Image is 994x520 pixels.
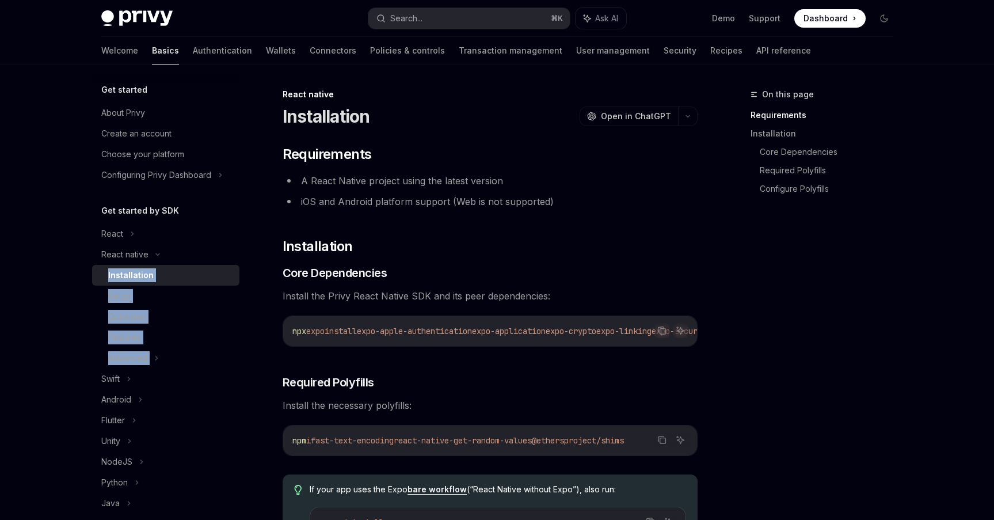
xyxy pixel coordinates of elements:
span: Ask AI [595,13,618,24]
span: npx [292,326,306,336]
span: expo-application [472,326,546,336]
a: Security [664,37,696,64]
button: Toggle dark mode [875,9,893,28]
span: Install the necessary polyfills: [283,397,698,413]
svg: Tip [294,485,302,495]
span: install [325,326,357,336]
a: Installation [751,124,902,143]
button: Open in ChatGPT [580,107,678,126]
a: Support [749,13,780,24]
a: Requirements [751,106,902,124]
div: Create an account [101,127,172,141]
span: expo-secure-store [652,326,730,336]
div: React native [101,248,148,261]
button: Ask AI [673,323,688,338]
div: Choose your platform [101,147,184,161]
div: Configuring Privy Dashboard [101,168,211,182]
button: Ask AI [673,432,688,447]
h5: Get started by SDK [101,204,179,218]
h5: Get started [101,83,147,97]
div: About Privy [101,106,145,120]
a: Connectors [310,37,356,64]
a: Demo [712,13,735,24]
a: Core Dependencies [760,143,902,161]
div: Features [108,331,141,344]
a: About Privy [92,103,239,123]
span: Dashboard [803,13,848,24]
div: React [101,227,123,241]
button: Copy the contents from the code block [654,323,669,338]
span: expo [306,326,325,336]
span: npm [292,435,306,446]
div: Java [101,496,120,510]
div: Python [101,476,128,489]
div: NodeJS [101,455,132,469]
a: Required Polyfills [760,161,902,180]
span: Install the Privy React Native SDK and its peer dependencies: [283,288,698,304]
div: React native [283,89,698,100]
a: bare workflow [407,484,467,495]
a: Wallets [266,37,296,64]
li: A React Native project using the latest version [283,173,698,189]
span: fast-text-encoding [311,435,394,446]
a: API reference [756,37,811,64]
h1: Installation [283,106,370,127]
a: Transaction management [459,37,562,64]
a: Recipes [710,37,742,64]
span: Installation [283,237,353,256]
div: Setup [108,289,131,303]
span: ⌘ K [551,14,563,23]
span: Core Dependencies [283,265,387,281]
div: Advanced [108,351,147,365]
a: Choose your platform [92,144,239,165]
a: User management [576,37,650,64]
a: Basics [152,37,179,64]
div: Flutter [101,413,125,427]
a: Quickstart [92,306,239,327]
img: dark logo [101,10,173,26]
span: i [306,435,311,446]
span: expo-linking [596,326,652,336]
a: Features [92,327,239,348]
span: If your app uses the Expo (“React Native without Expo”), also run: [310,484,685,495]
span: expo-apple-authentication [357,326,472,336]
button: Search...⌘K [368,8,570,29]
a: Dashboard [794,9,866,28]
a: Policies & controls [370,37,445,64]
button: Copy the contents from the code block [654,432,669,447]
li: iOS and Android platform support (Web is not supported) [283,193,698,210]
span: react-native-get-random-values [394,435,532,446]
a: Setup [92,286,239,306]
span: Required Polyfills [283,374,374,390]
button: Ask AI [576,8,626,29]
a: Welcome [101,37,138,64]
div: Installation [108,268,154,282]
a: Configure Polyfills [760,180,902,198]
span: On this page [762,88,814,101]
span: expo-crypto [546,326,596,336]
div: Quickstart [108,310,146,324]
a: Installation [92,265,239,286]
div: Android [101,393,131,407]
span: @ethersproject/shims [532,435,624,446]
div: Swift [101,372,120,386]
a: Authentication [193,37,252,64]
a: Create an account [92,123,239,144]
span: Requirements [283,145,372,164]
span: Open in ChatGPT [601,111,671,122]
div: Search... [390,12,422,25]
div: Unity [101,434,120,448]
